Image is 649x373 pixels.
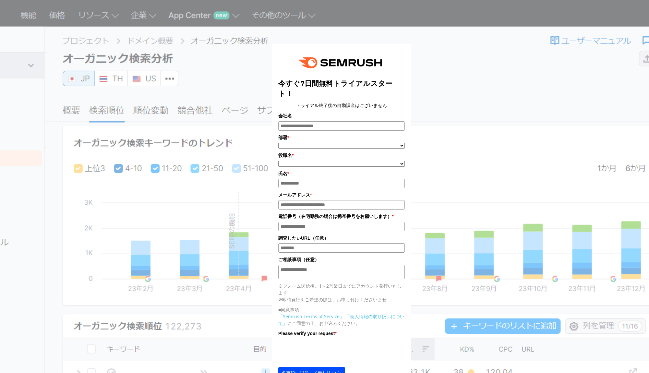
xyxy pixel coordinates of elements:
label: 氏名 [278,170,405,177]
label: 調査したいURL（任意） [278,235,405,242]
label: Please verify your request [278,330,405,337]
label: メールアドレス [278,191,405,199]
p: ※フォーム送信後、1～2営業日までにアカウント発行いたします ※即時発行をご希望の際は、お申し付けくださいませ [278,283,405,303]
a: 「個人情報の取り扱いについて」 [278,313,404,326]
label: 電話番号（在宅勤務の場合は携帯番号をお願いします） [278,213,405,220]
label: 部署 [278,134,405,141]
label: ご相談事項（任意） [278,256,405,263]
img: e6a379fe-ca9f-484e-8561-e79cf3a04b3f.png [294,50,389,75]
iframe: reCAPTCHA [278,339,377,364]
p: ■同意事項 [278,306,405,313]
title: 今すぐ7日間無料トライアルスタート！ [278,78,405,99]
center: トライアル終了後の自動課金はございません [278,102,405,109]
a: 「Semrush Terms of Service」 [278,313,344,319]
label: 会社名 [278,112,405,119]
label: 役職名 [278,152,405,159]
p: にご同意の上、お申込みください。 [278,313,405,327]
